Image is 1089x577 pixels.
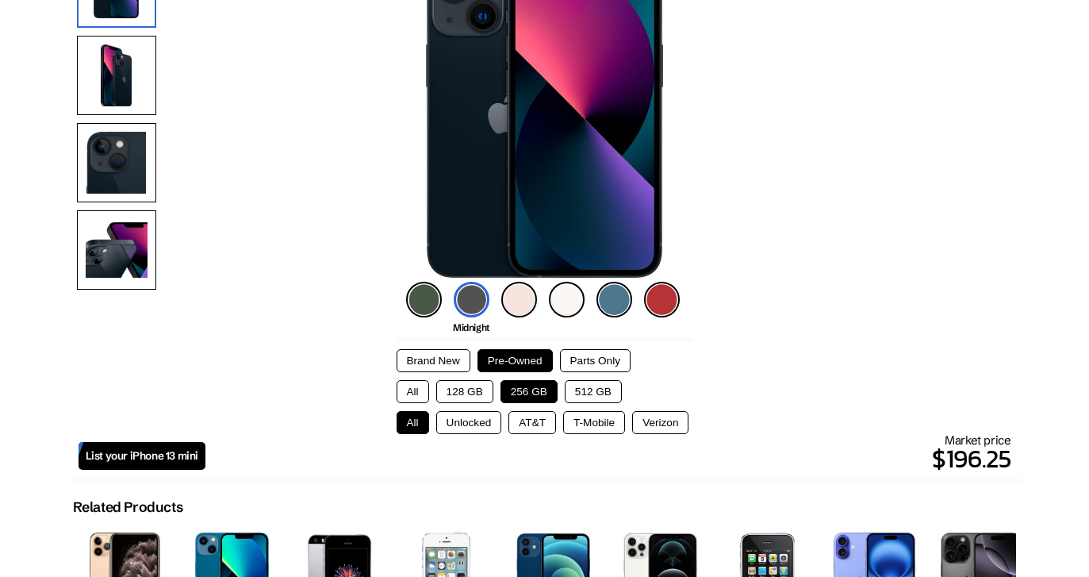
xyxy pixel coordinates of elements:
span: Midnight [453,321,489,333]
img: starlight-icon [549,282,585,317]
img: midnight-icon [454,282,489,317]
button: AT&T [508,411,556,434]
button: All [397,411,429,434]
button: 256 GB [500,380,558,403]
button: 128 GB [436,380,493,403]
h2: Related Products [73,498,183,516]
button: All [397,380,429,403]
button: Parts Only [560,349,631,372]
button: T-Mobile [563,411,625,434]
button: 512 GB [565,380,622,403]
img: Camera [77,123,156,202]
img: All [77,210,156,290]
img: Rear [77,36,156,115]
p: $196.25 [205,440,1011,478]
img: blue-icon [596,282,632,317]
button: Pre-Owned [477,349,553,372]
button: Verizon [632,411,688,434]
img: pink-icon [501,282,537,317]
img: product-red-icon [644,282,680,317]
a: List your iPhone 13 mini [79,442,205,470]
div: Market price [205,433,1011,478]
button: Brand New [397,349,470,372]
span: List your iPhone 13 mini [86,449,198,463]
button: Unlocked [436,411,502,434]
img: green-icon [406,282,442,317]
